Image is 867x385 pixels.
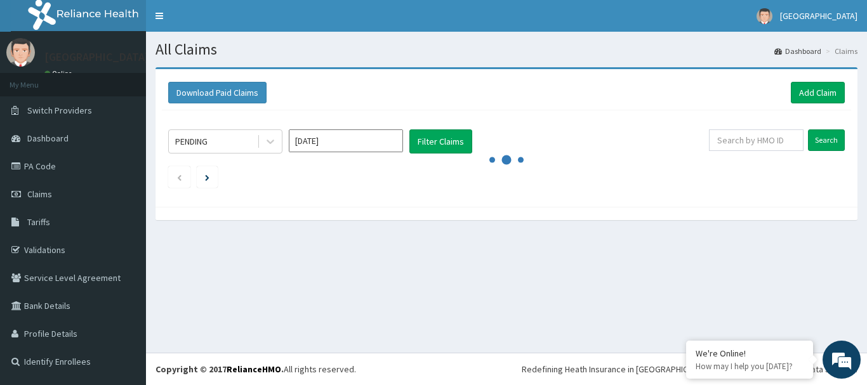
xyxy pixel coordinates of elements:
div: PENDING [175,135,208,148]
span: Claims [27,188,52,200]
input: Select Month and Year [289,129,403,152]
input: Search [808,129,845,151]
a: Online [44,69,75,78]
p: How may I help you today? [696,361,804,372]
span: Switch Providers [27,105,92,116]
a: Dashboard [774,46,821,56]
a: Previous page [176,171,182,183]
button: Filter Claims [409,129,472,153]
input: Search by HMO ID [709,129,804,151]
span: [GEOGRAPHIC_DATA] [780,10,857,22]
li: Claims [823,46,857,56]
button: Download Paid Claims [168,82,267,103]
a: Next page [205,171,209,183]
div: Redefining Heath Insurance in [GEOGRAPHIC_DATA] using Telemedicine and Data Science! [522,363,857,375]
strong: Copyright © 2017 . [156,363,284,375]
span: Dashboard [27,133,69,144]
h1: All Claims [156,41,857,58]
img: User Image [757,8,772,24]
svg: audio-loading [487,141,526,179]
a: RelianceHMO [227,363,281,375]
p: [GEOGRAPHIC_DATA] [44,51,149,63]
footer: All rights reserved. [146,353,867,385]
a: Add Claim [791,82,845,103]
span: Tariffs [27,216,50,228]
img: User Image [6,38,35,67]
div: We're Online! [696,348,804,359]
